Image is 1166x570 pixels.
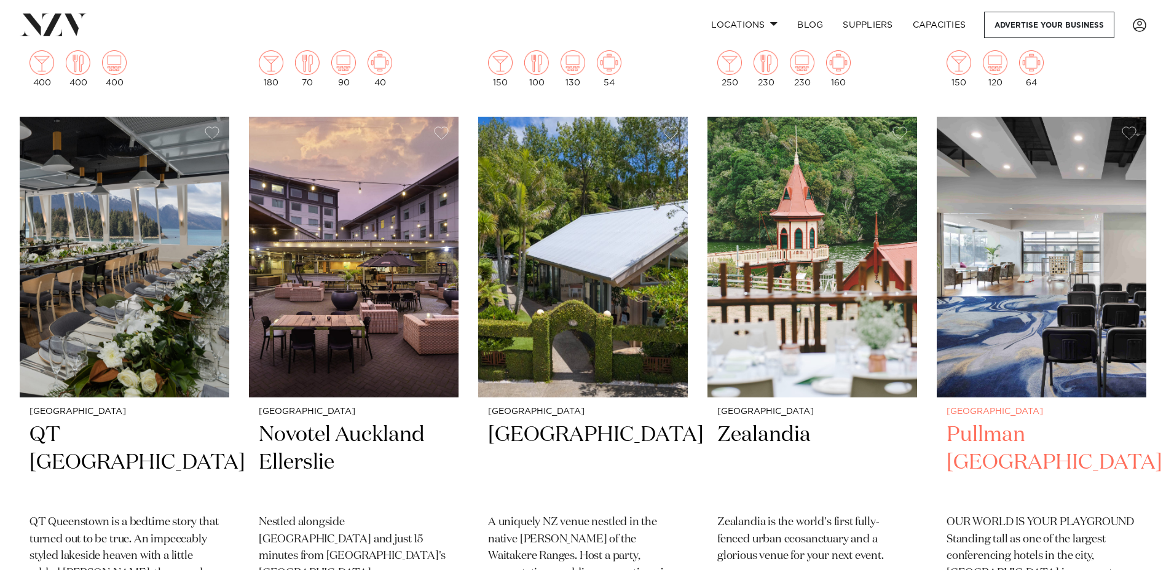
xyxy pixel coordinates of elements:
a: Advertise your business [984,12,1114,38]
h2: [GEOGRAPHIC_DATA] [488,421,678,504]
img: meeting.png [368,50,392,75]
div: 100 [524,50,549,87]
small: [GEOGRAPHIC_DATA] [30,407,219,416]
a: SUPPLIERS [833,12,902,38]
img: theatre.png [983,50,1007,75]
h2: Pullman [GEOGRAPHIC_DATA] [947,421,1136,504]
img: theatre.png [102,50,127,75]
a: Locations [701,12,787,38]
img: meeting.png [1019,50,1044,75]
div: 250 [717,50,742,87]
img: cocktail.png [947,50,971,75]
img: dining.png [66,50,90,75]
div: 180 [259,50,283,87]
div: 120 [983,50,1007,87]
p: Zealandia is the world's first fully-fenced urban ecosanctuary and a glorious venue for your next... [717,514,907,566]
small: [GEOGRAPHIC_DATA] [717,407,907,416]
div: 90 [331,50,356,87]
img: theatre.png [331,50,356,75]
div: 130 [561,50,585,87]
div: 230 [754,50,778,87]
div: 70 [295,50,320,87]
img: theatre.png [790,50,814,75]
div: 64 [1019,50,1044,87]
h2: Zealandia [717,421,907,504]
img: nzv-logo.png [20,14,87,36]
div: 150 [947,50,971,87]
img: dining.png [524,50,549,75]
div: 160 [826,50,851,87]
img: cocktail.png [717,50,742,75]
small: [GEOGRAPHIC_DATA] [488,407,678,416]
div: 230 [790,50,814,87]
img: meeting.png [826,50,851,75]
h2: Novotel Auckland Ellerslie [259,421,449,504]
a: BLOG [787,12,833,38]
a: Capacities [903,12,976,38]
div: 150 [488,50,513,87]
img: Rātā Cafe at Zealandia [707,117,917,397]
img: dining.png [754,50,778,75]
img: meeting.png [597,50,621,75]
div: 400 [66,50,90,87]
div: 400 [102,50,127,87]
div: 54 [597,50,621,87]
h2: QT [GEOGRAPHIC_DATA] [30,421,219,504]
img: theatre.png [561,50,585,75]
img: cocktail.png [30,50,54,75]
img: cocktail.png [259,50,283,75]
div: 400 [30,50,54,87]
div: 40 [368,50,392,87]
small: [GEOGRAPHIC_DATA] [259,407,449,416]
img: cocktail.png [488,50,513,75]
img: dining.png [295,50,320,75]
small: [GEOGRAPHIC_DATA] [947,407,1136,416]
